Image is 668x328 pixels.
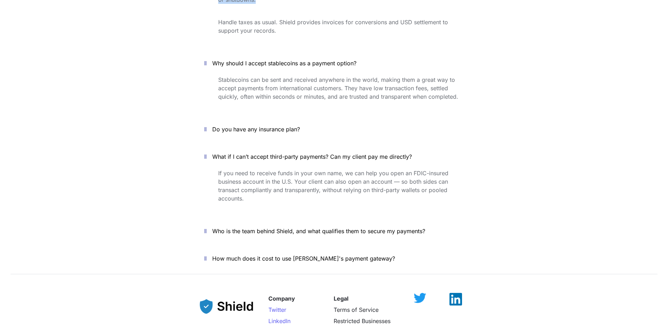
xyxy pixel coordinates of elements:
[218,19,450,34] span: Handle taxes as usual. Shield provides invoices for conversions and USD settlement to support you...
[194,118,474,140] button: Do you have any insurance plan?
[212,228,425,235] span: Who is the team behind Shield, and what qualifies them to secure my payments?
[334,295,348,302] strong: Legal
[194,52,474,74] button: Why should I accept stablecoins as a payment option?
[194,146,474,168] button: What if I can’t accept third-party payments? Can my client pay me directly?
[218,170,450,202] span: If you need to receive funds in your own name, we can help you open an FDIC-insured business acco...
[268,317,290,324] a: LinkedIn
[268,295,295,302] strong: Company
[334,306,379,313] a: Terms of Service
[218,76,458,100] span: Stablecoins can be sent and received anywhere in the world, making them a great way to accept pay...
[194,248,474,269] button: How much does it cost to use [PERSON_NAME]'s payment gateway?
[212,126,300,133] span: Do you have any insurance plan?
[334,317,390,324] a: Restricted Businesses
[194,220,474,242] button: Who is the team behind Shield, and what qualifies them to secure my payments?
[212,60,356,67] span: Why should I accept stablecoins as a payment option?
[194,168,474,215] div: What if I can’t accept third-party payments? Can my client pay me directly?
[212,255,395,262] span: How much does it cost to use [PERSON_NAME]'s payment gateway?
[212,153,412,160] span: What if I can’t accept third-party payments? Can my client pay me directly?
[194,74,474,113] div: Why should I accept stablecoins as a payment option?
[268,306,286,313] a: Twitter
